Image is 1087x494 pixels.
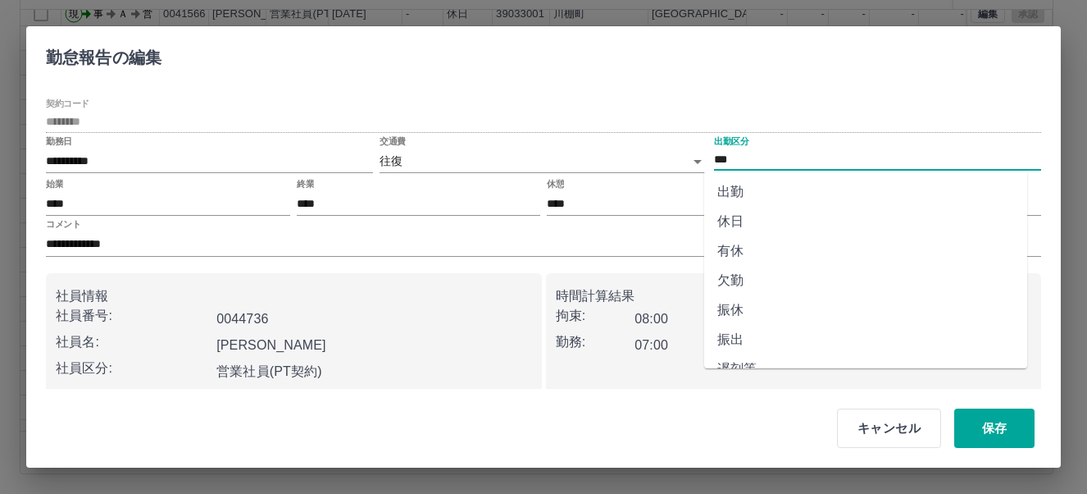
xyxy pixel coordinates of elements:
p: 社員区分: [56,359,210,378]
button: 保存 [954,409,1035,448]
label: 終業 [297,178,314,190]
p: 社員番号: [56,306,210,326]
h2: 勤怠報告の編集 [26,26,181,82]
label: 休憩 [547,178,564,190]
li: 振出 [704,325,1027,354]
label: 始業 [46,178,63,190]
p: 時間計算結果 [556,286,1032,306]
b: 07:00 [634,338,668,352]
div: 往復 [380,149,707,173]
button: キャンセル [837,409,941,448]
b: 0044736 [216,312,268,326]
li: 休日 [704,207,1027,236]
label: 交通費 [380,135,406,148]
p: 社員名: [56,332,210,352]
b: 営業社員(PT契約) [216,364,322,378]
label: 出勤区分 [714,135,748,148]
label: 勤務日 [46,135,72,148]
li: 有休 [704,236,1027,266]
b: 08:00 [634,312,668,326]
b: [PERSON_NAME] [216,338,326,352]
p: 拘束: [556,306,635,326]
li: 欠勤 [704,266,1027,295]
li: 振休 [704,295,1027,325]
label: コメント [46,218,80,231]
li: 遅刻等 [704,354,1027,384]
p: 社員情報 [56,286,532,306]
li: 出勤 [704,177,1027,207]
p: 勤務: [556,332,635,352]
label: 契約コード [46,98,89,110]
